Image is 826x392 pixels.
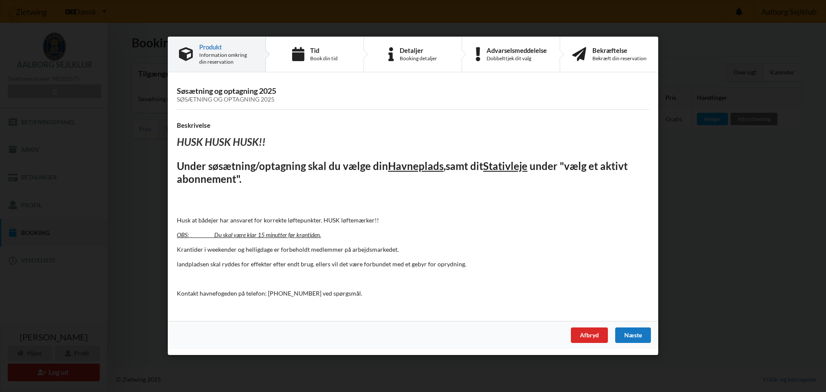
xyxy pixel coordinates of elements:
[592,47,647,54] div: Bekræftelse
[388,160,444,172] u: Havneplads
[483,160,527,172] u: Stativleje
[177,160,649,186] h2: Under søsætning/optagning skal du vælge din samt dit under "vælg et aktivt abonnement".
[487,47,547,54] div: Advarselsmeddelelse
[199,43,254,50] div: Produkt
[310,47,338,54] div: Tid
[592,55,647,62] div: Bekræft din reservation
[177,86,649,103] h3: Søsætning og optagning 2025
[400,47,437,54] div: Detaljer
[177,136,265,148] i: HUSK HUSK HUSK!!
[177,289,649,298] p: Kontakt havnefogeden på telefon: [PHONE_NUMBER] ved spørgsmål.
[444,160,446,172] u: ,
[177,96,649,104] div: Søsætning og optagning 2025
[177,231,321,238] u: OBS: Du skal være klar 15 minutter før krantiden.
[615,328,651,343] div: Næste
[199,52,254,65] div: Information omkring din reservation
[571,328,608,343] div: Afbryd
[177,260,649,269] p: landpladsen skal ryddes for effekter efter endt brug. ellers vil det være forbundet med et gebyr ...
[177,216,649,225] p: Husk at bådejer har ansvaret for korrekte løftepunkter. HUSK løftemærker!!
[177,121,649,130] h4: Beskrivelse
[310,55,338,62] div: Book din tid
[400,55,437,62] div: Booking detaljer
[487,55,547,62] div: Dobbelttjek dit valg
[177,245,649,254] p: Krantider i weekender og helligdage er forbeholdt medlemmer på arbejdsmarkedet.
